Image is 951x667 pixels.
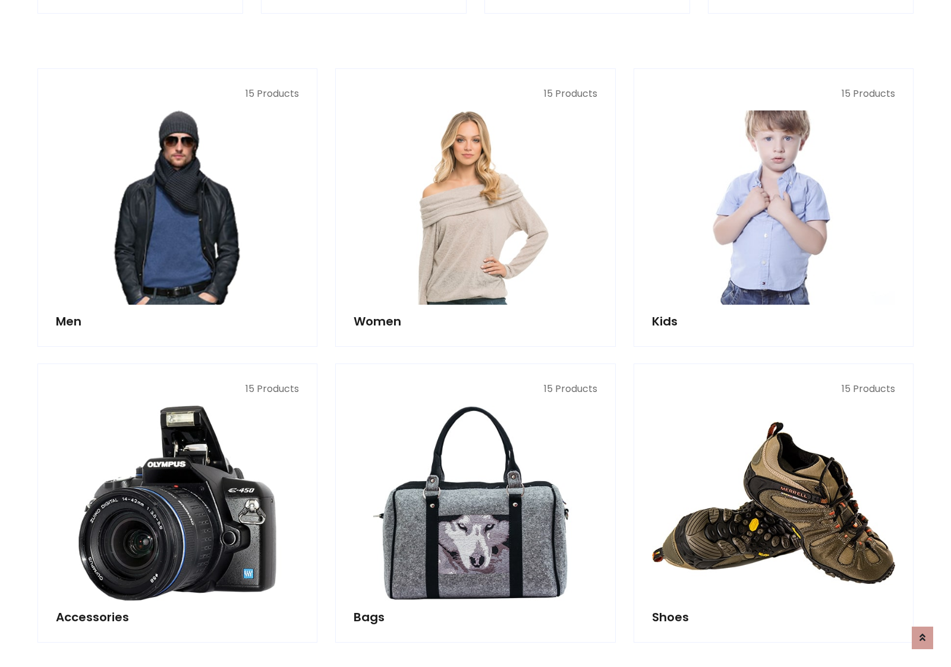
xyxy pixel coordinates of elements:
[354,314,597,328] h5: Women
[652,610,895,624] h5: Shoes
[56,382,299,396] p: 15 Products
[652,314,895,328] h5: Kids
[354,87,597,101] p: 15 Products
[652,382,895,396] p: 15 Products
[354,610,597,624] h5: Bags
[652,87,895,101] p: 15 Products
[56,610,299,624] h5: Accessories
[354,382,597,396] p: 15 Products
[56,314,299,328] h5: Men
[56,87,299,101] p: 15 Products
